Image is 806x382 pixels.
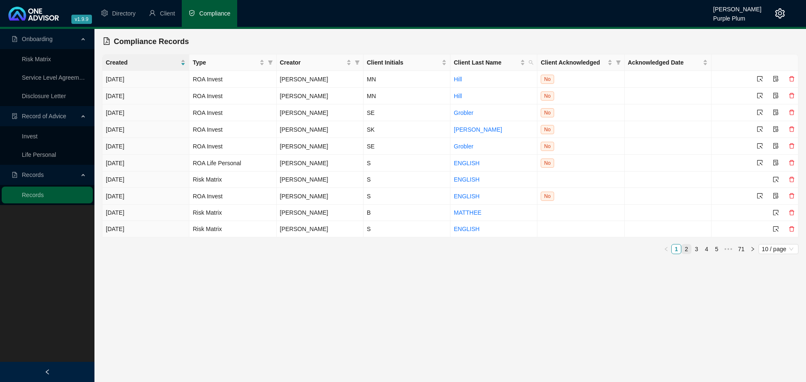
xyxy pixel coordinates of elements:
span: No [541,159,554,168]
a: Life Personal [22,151,56,158]
span: [PERSON_NAME] [280,209,328,216]
span: Compliance Records [114,37,189,46]
td: [DATE] [102,104,189,121]
span: [PERSON_NAME] [280,160,328,166]
span: [PERSON_NAME] [280,93,328,99]
span: delete [789,177,795,182]
th: Creator [277,55,364,71]
span: select [773,210,779,216]
th: Type [189,55,276,71]
span: file-done [12,113,18,119]
span: Type [193,58,257,67]
span: delete [789,76,795,82]
span: select [757,160,763,166]
a: 5 [712,244,721,254]
span: v1.9.9 [71,15,92,24]
td: S [364,155,450,172]
span: setting [775,8,785,18]
a: Service Level Agreement [22,74,87,81]
span: No [541,108,554,117]
span: delete [789,160,795,166]
span: No [541,91,554,101]
div: Purple Plum [713,11,762,21]
span: delete [789,210,795,216]
td: S [364,221,450,237]
span: ROA Invest [193,143,222,150]
span: Client Acknowledged [541,58,605,67]
span: ROA Invest [193,109,222,116]
span: select [757,193,763,199]
span: select [773,177,779,182]
td: S [364,172,450,188]
span: Acknowledged Date [628,58,701,67]
span: select [757,143,763,149]
span: filter [268,60,273,65]
li: 2 [681,244,691,254]
span: [PERSON_NAME] [280,193,328,200]
a: ENGLISH [454,160,479,166]
a: 3 [692,244,701,254]
td: SK [364,121,450,138]
td: [DATE] [102,121,189,138]
span: [PERSON_NAME] [280,176,328,183]
th: Client Last Name [450,55,537,71]
div: [PERSON_NAME] [713,2,762,11]
span: Client Last Name [454,58,518,67]
span: user [149,10,156,16]
span: select [757,126,763,132]
img: 2df55531c6924b55f21c4cf5d4484680-logo-light.svg [8,7,59,21]
span: Client [160,10,175,17]
li: Next 5 Pages [722,244,735,254]
span: file-protect [773,109,779,115]
span: left [664,247,669,252]
span: No [541,192,554,201]
span: file-protect [773,126,779,132]
a: MATTHEE [454,209,482,216]
span: setting [101,10,108,16]
span: No [541,75,554,84]
li: Next Page [748,244,758,254]
a: ENGLISH [454,176,479,183]
a: Hill [454,93,462,99]
th: Client Initials [364,55,450,71]
li: 71 [735,244,748,254]
a: 2 [682,244,691,254]
span: Record of Advice [22,113,66,120]
span: [PERSON_NAME] [280,126,328,133]
span: delete [789,109,795,115]
td: [DATE] [102,221,189,237]
span: No [541,125,554,134]
span: Records [22,172,44,178]
span: select [757,93,763,99]
span: file-protect [773,93,779,99]
th: Acknowledged Date [625,55,712,71]
span: ROA Invest [193,76,222,83]
th: Client Acknowledged [537,55,624,71]
li: 5 [712,244,722,254]
span: ROA Invest [193,193,222,200]
td: S [364,188,450,205]
span: file-protect [773,193,779,199]
a: 71 [735,244,747,254]
li: 3 [691,244,701,254]
span: [PERSON_NAME] [280,109,328,116]
span: file-pdf [12,172,18,178]
li: 4 [701,244,712,254]
span: file-pdf [103,37,110,45]
td: [DATE] [102,71,189,88]
td: SE [364,104,450,121]
span: 10 / page [762,244,795,254]
span: filter [266,56,275,69]
td: [DATE] [102,172,189,188]
span: Risk Matrix [193,209,222,216]
button: left [661,244,671,254]
td: [DATE] [102,205,189,221]
td: [DATE] [102,188,189,205]
span: file-pdf [12,36,18,42]
span: ROA Invest [193,93,222,99]
a: ENGLISH [454,193,479,200]
span: Risk Matrix [193,226,222,232]
span: [PERSON_NAME] [280,226,328,232]
span: filter [355,60,360,65]
span: delete [789,226,795,232]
